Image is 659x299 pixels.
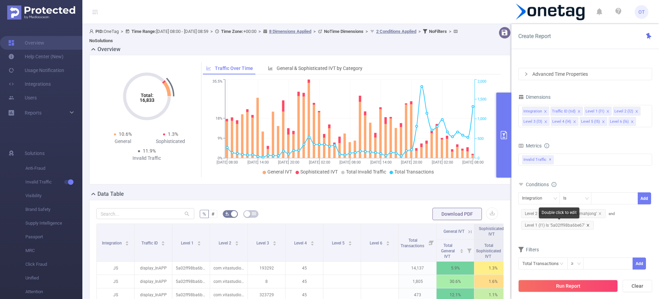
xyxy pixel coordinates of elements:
li: Level 5 (l5) [580,117,607,126]
tspan: [DATE] 02:00 [431,160,453,165]
div: Sort [348,240,352,244]
span: Sophisticated IVT [479,226,504,237]
div: Sort [310,240,314,244]
i: icon: down [585,196,589,201]
b: Time Zone: [221,29,243,34]
i: icon: table [252,212,256,216]
div: Sort [273,240,277,244]
span: Reports [25,110,42,116]
span: Create Report [518,33,551,39]
span: Anti-Fraud [25,162,82,175]
i: icon: caret-down [235,243,239,245]
span: Visibility [25,189,82,203]
span: > [119,29,125,34]
span: Supply Intelligence [25,216,82,230]
p: display_InAPP [135,275,172,288]
b: No Filters [429,29,447,34]
i: icon: caret-up [125,240,129,242]
span: > [416,29,423,34]
tspan: [DATE] 08:00 [339,160,361,165]
span: Invalid Traffic [522,155,554,164]
span: Level 5 [332,241,346,246]
p: 45 [286,262,323,275]
i: icon: caret-down [161,243,165,245]
span: > [208,29,215,34]
span: Metrics [518,143,542,148]
tspan: 0% [218,156,222,160]
p: 193292 [248,262,285,275]
i: icon: close [544,120,547,124]
span: > [447,29,453,34]
div: Integration [522,193,547,204]
span: Passport [25,230,82,244]
span: 1.3% [168,131,178,137]
p: com.vitastudio.mahjong [210,275,247,288]
span: General IVT [267,169,292,175]
p: 45 [286,275,323,288]
span: 10.6% [119,131,132,137]
span: Total General IVT [441,243,455,259]
span: Invalid Traffic [25,175,82,189]
i: Filter menu [464,239,474,261]
i: icon: bar-chart [268,66,273,71]
div: Sort [161,240,165,244]
div: Double click to edit [539,207,579,218]
i: icon: down [553,196,557,201]
a: Help Center (New) [8,50,63,63]
tspan: [DATE] 20:00 [278,160,299,165]
span: Level 2 (l2) Is 'com.vitastudio.mahjong' [521,209,606,218]
i: icon: caret-up [161,240,165,242]
i: icon: close [631,120,634,124]
i: icon: caret-down [460,250,464,252]
i: icon: caret-down [197,243,201,245]
button: Download PDF [432,208,482,220]
tspan: [DATE] 02:00 [309,160,330,165]
h2: Overview [97,45,120,53]
i: icon: close [577,110,581,114]
tspan: [DATE] 14:00 [247,160,268,165]
p: 5a02ff98ba6be67 [172,262,210,275]
tspan: 9% [218,136,222,141]
div: Level 1 (l1) [586,107,604,116]
span: Attention [25,285,82,299]
div: Level 4 (l4) [552,117,571,126]
i: icon: bg-colors [225,212,229,216]
p: JS [97,275,134,288]
a: Reports [25,106,42,120]
span: Total Sophisticated IVT [476,243,501,259]
div: Integration [523,107,542,116]
i: icon: user [89,29,95,34]
span: Traffic Over Time [215,65,253,71]
span: OneTag [DATE] 08:00 - [DATE] 08:59 +00:00 [89,29,460,43]
a: Users [8,91,37,105]
i: icon: right [524,72,528,76]
a: Integrations [8,77,51,91]
b: No Solutions [89,38,113,43]
span: General & Sophisticated IVT by Category [277,65,362,71]
a: Overview [8,36,44,50]
div: Traffic ID (tid) [552,107,576,116]
div: Sophisticated [147,138,195,145]
div: Sort [460,248,464,252]
span: General IVT [443,229,464,234]
tspan: [DATE] 14:00 [370,160,391,165]
span: > [363,29,370,34]
span: Level 1 [181,241,195,246]
div: Level 3 (l3) [523,117,542,126]
tspan: 35.5% [212,80,222,84]
div: Invalid Traffic [123,155,171,162]
tspan: 1,500 [477,97,486,101]
span: ✕ [549,156,552,164]
b: PID: [95,29,104,34]
span: Click Fraud [25,258,82,271]
p: 1.6% [474,275,512,288]
i: icon: close [598,212,602,215]
span: 11.9% [143,148,156,154]
i: icon: caret-up [310,240,314,242]
span: and [518,212,615,228]
div: Level 6 (l6) [610,117,629,126]
li: Integration [522,107,549,116]
i: icon: down [577,262,581,266]
button: Clear [623,280,652,292]
tspan: 16,833 [139,97,154,103]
